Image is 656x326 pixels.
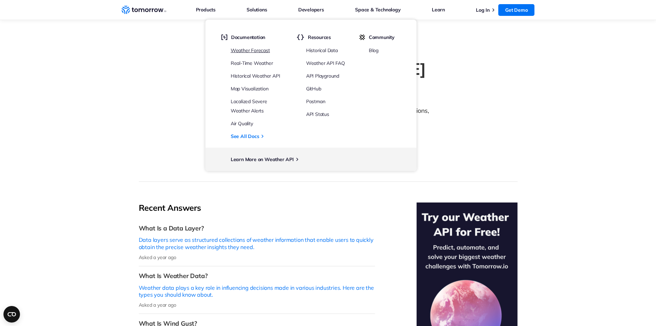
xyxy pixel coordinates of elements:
img: doc.svg [221,34,228,40]
a: Postman [306,98,325,105]
h3: What Is a Data Layer? [139,224,375,232]
a: API Playground [306,73,339,79]
h3: What Is Weather Data? [139,272,375,280]
p: Asked a year ago [139,254,375,260]
a: Localized Severe Weather Alerts [231,98,267,114]
a: Historical Data [306,47,338,53]
a: See All Docs [231,132,259,141]
a: Space & Technology [355,5,400,14]
span: Resources [308,34,331,40]
a: Solutions [247,5,267,14]
a: Learn [432,5,445,14]
a: Home link [122,5,166,15]
button: Open CMP widget [3,306,20,323]
a: Developers [298,5,324,14]
a: What Is a Data Layer?Data layers serve as structured collections of weather information that enab... [139,219,375,266]
a: Get Demo [498,4,534,16]
span: Documentation [231,34,265,40]
p: Weather data plays a key role in influencing decisions made in various industries. Here are the t... [139,284,375,299]
a: What Is Weather Data?Weather data plays a key role in influencing decisions made in various indus... [139,266,375,314]
a: Blog [369,47,378,53]
a: Real-Time Weather [231,60,273,66]
a: Map Visualization [231,86,269,92]
a: Learn More on Weather API [231,156,294,162]
a: Products [196,5,216,14]
a: Air Quality [231,120,253,127]
a: API Status [306,111,329,117]
img: tio-c.svg [360,34,365,40]
h2: Recent Answers [139,202,375,213]
a: Weather API FAQ [306,60,345,66]
img: brackets.svg [297,34,304,40]
a: GitHub [306,86,321,92]
p: Asked a year ago [139,302,375,308]
a: Log In [476,7,490,13]
p: Data layers serve as structured collections of weather information that enable users to quickly o... [139,236,375,251]
a: Weather Forecast [231,47,270,53]
a: Historical Weather API [231,73,280,79]
span: Community [369,34,395,40]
